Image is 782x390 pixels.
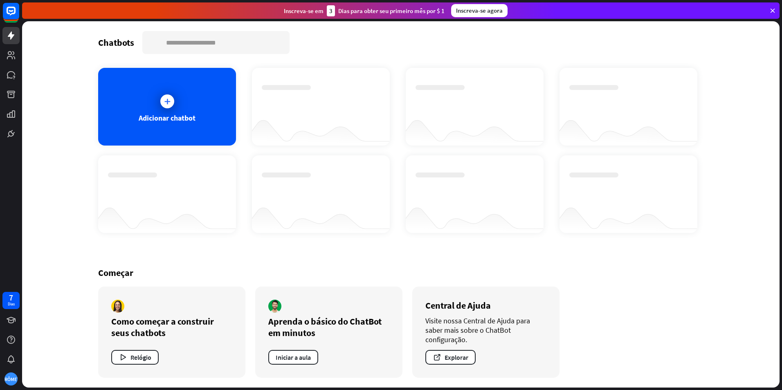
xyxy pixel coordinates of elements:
[327,5,335,16] div: 3
[451,4,508,17] div: Inscreva-se agora
[425,350,476,365] button: Explorar
[268,300,281,313] img: autor
[111,316,232,338] div: Como começar a construir seus chatbots
[268,316,389,338] div: Aprenda o básico do ChatBot em minutos
[111,300,124,313] img: autor
[425,300,546,311] div: Central de Ajuda
[111,350,159,365] button: Relógio
[338,7,445,15] font: Dias para obter seu primeiro mês por $ 1
[9,294,13,301] div: 7
[276,353,311,361] font: Iniciar a aula
[130,353,151,361] font: Relógio
[2,292,20,309] a: 7 Dias
[445,353,468,361] font: Explorar
[4,372,18,386] div: MICRÔMETRO
[284,7,324,15] font: Inscreva-se em
[425,316,546,344] div: Visite nossa Central de Ajuda para saber mais sobre o ChatBot configuração.
[8,301,15,307] div: Dias
[98,37,134,48] div: Chatbots
[7,3,31,28] button: Abra o widget de bate-papo do LiveChat
[139,113,195,123] div: Adicionar chatbot
[268,350,318,365] button: Iniciar a aula
[98,267,703,278] div: Começar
